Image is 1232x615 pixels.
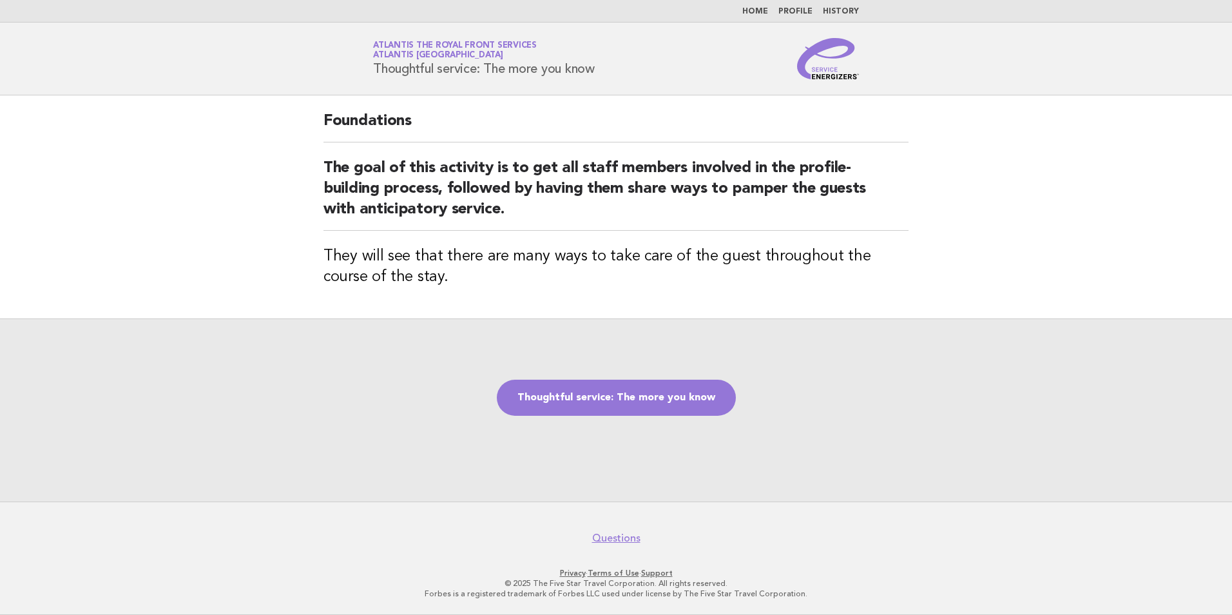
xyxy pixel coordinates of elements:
h2: Foundations [323,111,909,142]
p: Forbes is a registered trademark of Forbes LLC used under license by The Five Star Travel Corpora... [222,589,1010,599]
p: © 2025 The Five Star Travel Corporation. All rights reserved. [222,578,1010,589]
a: Atlantis The Royal Front ServicesAtlantis [GEOGRAPHIC_DATA] [373,41,537,59]
a: Questions [592,532,640,545]
h1: Thoughtful service: The more you know [373,42,595,75]
a: Thoughtful service: The more you know [497,380,736,416]
a: Terms of Use [588,569,639,578]
a: Support [641,569,673,578]
img: Service Energizers [797,38,859,79]
h3: They will see that there are many ways to take care of the guest throughout the course of the stay. [323,246,909,288]
span: Atlantis [GEOGRAPHIC_DATA] [373,52,503,60]
h2: The goal of this activity is to get all staff members involved in the profile-building process, f... [323,158,909,231]
a: Privacy [560,569,586,578]
a: History [823,8,859,15]
a: Home [742,8,768,15]
a: Profile [778,8,813,15]
p: · · [222,568,1010,578]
